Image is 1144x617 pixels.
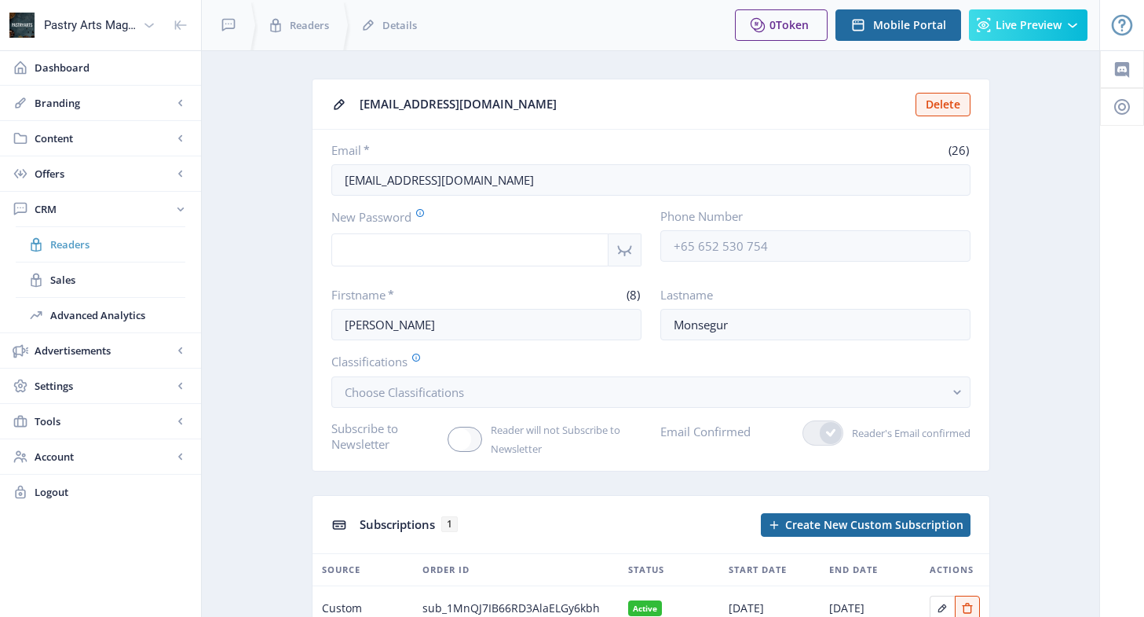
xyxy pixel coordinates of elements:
[50,307,185,323] span: Advanced Analytics
[331,208,629,226] label: New Password
[422,560,470,579] span: Order ID
[873,19,946,31] span: Mobile Portal
[835,9,961,41] button: Mobile Portal
[660,287,958,303] label: Lastname
[290,17,329,33] span: Readers
[729,560,787,579] span: Start Date
[660,421,751,443] label: Email Confirmed
[761,513,970,537] button: Create New Custom Subscription
[35,95,173,111] span: Branding
[628,560,664,579] span: Status
[16,298,185,332] a: Advanced Analytics
[660,309,970,340] input: Enter reader’s lastname
[50,272,185,288] span: Sales
[50,237,185,252] span: Readers
[35,343,173,358] span: Advertisements
[35,60,188,75] span: Dashboard
[360,92,906,116] div: [EMAIL_ADDRESS][DOMAIN_NAME]
[331,353,958,370] label: Classifications
[16,263,185,297] a: Sales
[331,421,436,452] label: Subscribe to Newsletter
[9,13,35,38] img: properties.app_icon.png
[969,9,1087,41] button: Live Preview
[331,287,481,303] label: Firstname
[482,421,641,458] span: Reader will not Subscribe to Newsletter
[35,201,173,217] span: CRM
[382,17,417,33] span: Details
[660,208,958,224] label: Phone Number
[35,413,173,429] span: Tools
[751,513,970,537] a: New page
[829,560,878,579] span: End Date
[735,9,828,41] button: 0Token
[360,516,435,532] span: Subscriptions
[35,130,173,146] span: Content
[843,424,970,443] span: Reader's Email confirmed
[609,233,641,266] nb-icon: Show password
[331,142,645,158] label: Email
[331,309,641,340] input: Enter reader’s firstname
[345,384,464,400] span: Choose Classifications
[44,8,137,42] div: Pastry Arts Magazine
[331,376,970,408] button: Choose Classifications
[35,378,173,394] span: Settings
[35,166,173,182] span: Offers
[785,519,963,531] span: Create New Custom Subscription
[322,560,360,579] span: Source
[930,560,974,579] span: Actions
[660,230,970,262] input: +65 652 530 754
[441,516,458,532] span: 1
[776,17,809,32] span: Token
[35,484,188,500] span: Logout
[331,164,970,196] input: Enter reader’s email
[35,449,173,465] span: Account
[916,93,970,116] button: Delete
[946,142,970,158] span: (26)
[624,287,641,303] span: (8)
[16,227,185,262] a: Readers
[996,19,1062,31] span: Live Preview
